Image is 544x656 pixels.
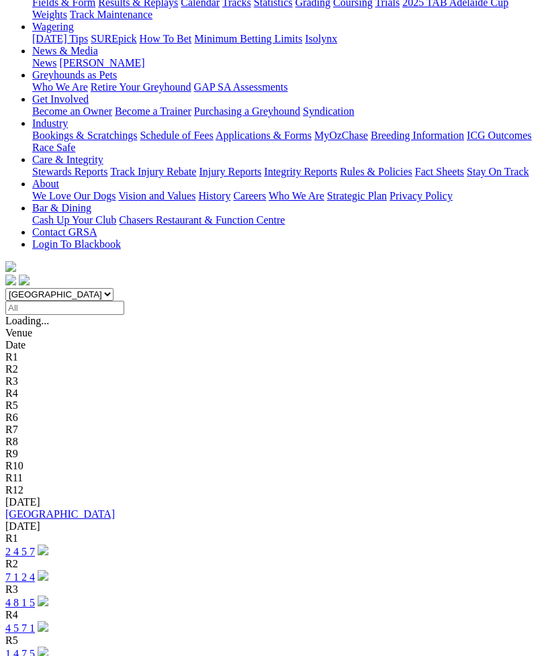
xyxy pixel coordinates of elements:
[32,21,74,32] a: Wagering
[5,424,539,436] div: R7
[32,178,59,189] a: About
[5,583,539,596] div: R3
[32,33,88,44] a: [DATE] Tips
[38,596,48,606] img: play-circle.svg
[32,69,117,81] a: Greyhounds as Pets
[32,214,116,226] a: Cash Up Your Club
[5,496,539,508] div: [DATE]
[38,570,48,581] img: play-circle.svg
[38,621,48,632] img: play-circle.svg
[303,105,354,117] a: Syndication
[115,105,191,117] a: Become a Trainer
[38,545,48,555] img: play-circle.svg
[5,484,539,496] div: R12
[32,57,539,69] div: News & Media
[5,520,539,532] div: [DATE]
[32,142,75,153] a: Race Safe
[32,190,539,202] div: About
[5,609,539,621] div: R4
[5,532,539,545] div: R1
[32,81,88,93] a: Who We Are
[199,166,261,177] a: Injury Reports
[327,190,387,201] a: Strategic Plan
[32,190,116,201] a: We Love Our Dogs
[32,105,539,118] div: Get Involved
[314,130,368,141] a: MyOzChase
[5,275,16,285] img: facebook.svg
[340,166,412,177] a: Rules & Policies
[5,558,539,570] div: R2
[91,33,136,44] a: SUREpick
[5,375,539,387] div: R3
[32,238,121,250] a: Login To Blackbook
[390,190,453,201] a: Privacy Policy
[194,81,288,93] a: GAP SA Assessments
[233,190,266,201] a: Careers
[5,508,115,520] a: [GEOGRAPHIC_DATA]
[118,190,195,201] a: Vision and Values
[415,166,464,177] a: Fact Sheets
[32,57,56,68] a: News
[5,571,35,583] a: 7 1 2 4
[32,226,97,238] a: Contact GRSA
[70,9,152,20] a: Track Maintenance
[371,130,464,141] a: Breeding Information
[32,130,137,141] a: Bookings & Scratchings
[140,33,192,44] a: How To Bet
[5,400,539,412] div: R5
[32,166,107,177] a: Stewards Reports
[216,130,312,141] a: Applications & Forms
[5,412,539,424] div: R6
[32,154,103,165] a: Care & Integrity
[32,202,91,214] a: Bar & Dining
[5,448,539,460] div: R9
[32,81,539,93] div: Greyhounds as Pets
[140,130,213,141] a: Schedule of Fees
[194,105,300,117] a: Purchasing a Greyhound
[5,597,35,608] a: 4 8 1 5
[32,93,89,105] a: Get Involved
[194,33,302,44] a: Minimum Betting Limits
[32,214,539,226] div: Bar & Dining
[5,363,539,375] div: R2
[269,190,324,201] a: Who We Are
[32,33,539,45] div: Wagering
[5,301,124,315] input: Select date
[5,622,35,634] a: 4 5 7 1
[5,472,539,484] div: R11
[32,118,68,129] a: Industry
[32,45,98,56] a: News & Media
[5,387,539,400] div: R4
[32,105,112,117] a: Become an Owner
[467,130,531,141] a: ICG Outcomes
[5,351,539,363] div: R1
[264,166,337,177] a: Integrity Reports
[198,190,230,201] a: History
[91,81,191,93] a: Retire Your Greyhound
[19,275,30,285] img: twitter.svg
[5,327,539,339] div: Venue
[5,546,35,557] a: 2 4 5 7
[32,130,539,154] div: Industry
[119,214,285,226] a: Chasers Restaurant & Function Centre
[5,460,539,472] div: R10
[5,315,49,326] span: Loading...
[305,33,337,44] a: Isolynx
[59,57,144,68] a: [PERSON_NAME]
[110,166,196,177] a: Track Injury Rebate
[32,166,539,178] div: Care & Integrity
[5,436,539,448] div: R8
[32,9,67,20] a: Weights
[5,339,539,351] div: Date
[467,166,529,177] a: Stay On Track
[5,635,539,647] div: R5
[5,261,16,272] img: logo-grsa-white.png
